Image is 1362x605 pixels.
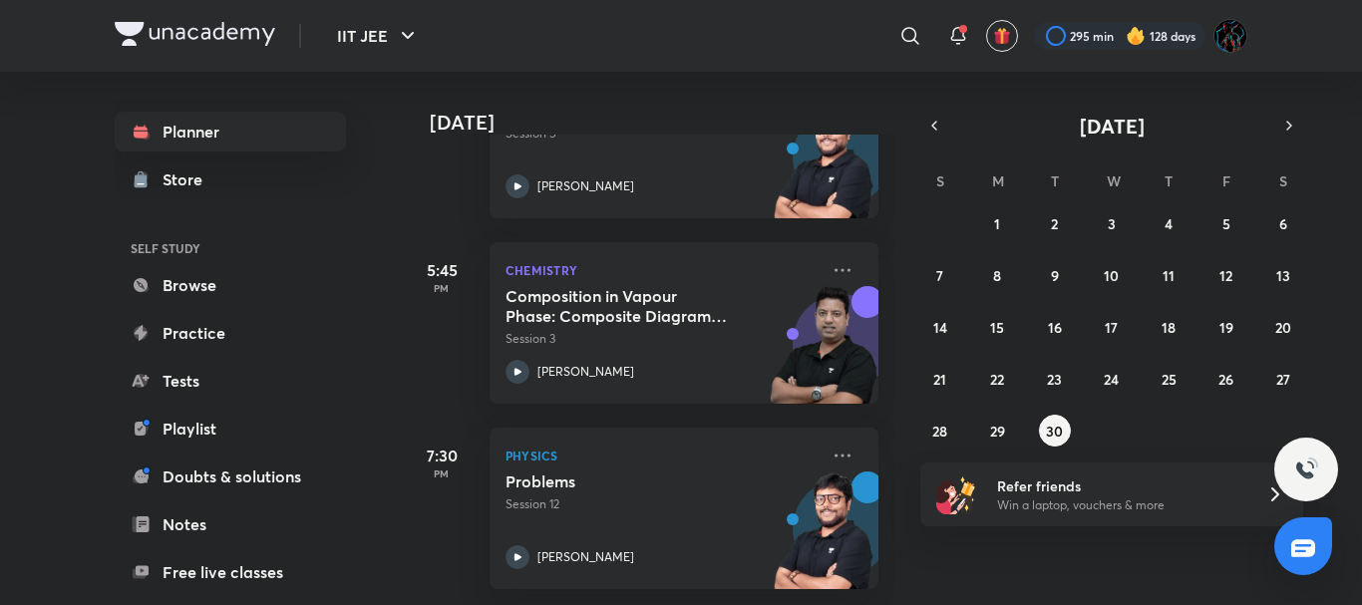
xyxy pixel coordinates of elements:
[1039,259,1071,291] button: September 9, 2025
[1267,207,1299,239] button: September 6, 2025
[1096,259,1128,291] button: September 10, 2025
[1051,266,1059,285] abbr: September 9, 2025
[1126,26,1146,46] img: streak
[402,444,482,467] h5: 7:30
[1218,370,1233,389] abbr: September 26, 2025
[932,422,947,441] abbr: September 28, 2025
[325,16,432,56] button: IIT JEE
[1276,266,1290,285] abbr: September 13, 2025
[990,422,1005,441] abbr: September 29, 2025
[1162,318,1176,337] abbr: September 18, 2025
[1210,259,1242,291] button: September 12, 2025
[981,415,1013,447] button: September 29, 2025
[1107,171,1121,190] abbr: Wednesday
[506,258,819,282] p: Chemistry
[1210,363,1242,395] button: September 26, 2025
[990,370,1004,389] abbr: September 22, 2025
[1165,171,1173,190] abbr: Thursday
[115,22,275,51] a: Company Logo
[1104,266,1119,285] abbr: September 10, 2025
[986,20,1018,52] button: avatar
[1096,311,1128,343] button: September 17, 2025
[1046,422,1063,441] abbr: September 30, 2025
[506,471,754,491] h5: Problems
[1048,318,1062,337] abbr: September 16, 2025
[1153,207,1185,239] button: September 4, 2025
[402,258,482,282] h5: 5:45
[1039,207,1071,239] button: September 2, 2025
[981,311,1013,343] button: September 15, 2025
[981,259,1013,291] button: September 8, 2025
[1047,370,1062,389] abbr: September 23, 2025
[981,363,1013,395] button: September 22, 2025
[1276,370,1290,389] abbr: September 27, 2025
[1163,266,1175,285] abbr: September 11, 2025
[1279,214,1287,233] abbr: September 6, 2025
[1153,259,1185,291] button: September 11, 2025
[981,207,1013,239] button: September 1, 2025
[115,22,275,46] img: Company Logo
[997,496,1242,514] p: Win a laptop, vouchers & more
[537,548,634,566] p: [PERSON_NAME]
[115,231,346,265] h6: SELF STUDY
[992,171,1004,190] abbr: Monday
[936,171,944,190] abbr: Sunday
[1080,113,1145,140] span: [DATE]
[1219,318,1233,337] abbr: September 19, 2025
[402,467,482,479] p: PM
[1108,214,1116,233] abbr: September 3, 2025
[1153,363,1185,395] button: September 25, 2025
[506,286,754,326] h5: Composition in Vapour Phase: Composite Diagrams and Problem Solving
[1039,311,1071,343] button: September 16, 2025
[769,286,878,424] img: unacademy
[1210,311,1242,343] button: September 19, 2025
[1213,19,1247,53] img: Umang Raj
[1105,318,1118,337] abbr: September 17, 2025
[506,444,819,467] p: Physics
[506,330,819,348] p: Session 3
[1051,214,1058,233] abbr: September 2, 2025
[115,313,346,353] a: Practice
[993,27,1011,45] img: avatar
[1104,370,1119,389] abbr: September 24, 2025
[115,409,346,449] a: Playlist
[1096,363,1128,395] button: September 24, 2025
[1165,214,1173,233] abbr: September 4, 2025
[990,318,1004,337] abbr: September 15, 2025
[430,111,898,135] h4: [DATE]
[1162,370,1177,389] abbr: September 25, 2025
[115,504,346,544] a: Notes
[1096,207,1128,239] button: September 3, 2025
[936,474,976,514] img: referral
[1051,171,1059,190] abbr: Tuesday
[1222,171,1230,190] abbr: Friday
[997,475,1242,496] h6: Refer friends
[115,265,346,305] a: Browse
[924,311,956,343] button: September 14, 2025
[936,266,943,285] abbr: September 7, 2025
[115,112,346,151] a: Planner
[1039,363,1071,395] button: September 23, 2025
[1222,214,1230,233] abbr: September 5, 2025
[769,101,878,238] img: unacademy
[1153,311,1185,343] button: September 18, 2025
[1267,259,1299,291] button: September 13, 2025
[402,282,482,294] p: PM
[115,361,346,401] a: Tests
[933,370,946,389] abbr: September 21, 2025
[163,167,214,191] div: Store
[933,318,947,337] abbr: September 14, 2025
[115,456,346,496] a: Doubts & solutions
[924,363,956,395] button: September 21, 2025
[115,552,346,592] a: Free live classes
[1267,363,1299,395] button: September 27, 2025
[1219,266,1232,285] abbr: September 12, 2025
[1294,457,1318,481] img: ttu
[924,259,956,291] button: September 7, 2025
[537,177,634,195] p: [PERSON_NAME]
[115,159,346,199] a: Store
[1210,207,1242,239] button: September 5, 2025
[1279,171,1287,190] abbr: Saturday
[537,363,634,381] p: [PERSON_NAME]
[506,495,819,513] p: Session 12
